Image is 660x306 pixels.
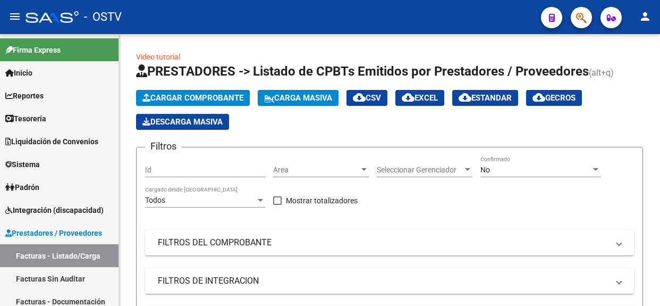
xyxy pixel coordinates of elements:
[273,166,359,175] span: Area
[145,268,634,294] mat-expansion-panel-header: FILTROS DE INTEGRACION
[84,5,122,29] span: - OSTV
[136,114,229,130] app-download-masive: Descarga masiva de comprobantes (adjuntos)
[589,68,614,78] span: (alt+q)
[353,91,366,104] mat-icon: cloud_download
[5,67,32,79] span: Inicio
[526,90,582,106] button: Gecros
[5,136,98,147] span: Liquidación de Convenios
[136,64,589,79] span: PRESTADORES -> Listado de CPBTs Emitidos por Prestadores / Proveedores
[145,139,182,154] h3: Filtros
[264,93,332,103] span: Carga Masiva
[158,275,608,287] mat-panel-title: FILTROS DE INTEGRACION
[5,227,102,239] span: Prestadores / Proveedores
[9,10,21,23] mat-icon: menu
[395,90,444,106] button: EXCEL
[5,44,61,56] span: Firma Express
[402,93,438,103] span: EXCEL
[353,93,381,103] span: CSV
[158,237,608,249] mat-panel-title: FILTROS DEL COMPROBANTE
[377,166,463,175] span: Seleccionar Gerenciador
[5,113,46,125] span: Tesorería
[286,194,358,207] span: Mostrar totalizadores
[136,53,180,61] a: Video tutorial
[624,270,649,295] iframe: Intercom live chat
[136,90,250,106] button: Cargar Comprobante
[142,93,243,103] span: Cargar Comprobante
[136,114,229,130] button: Descarga Masiva
[258,90,339,106] button: Carga Masiva
[145,196,165,204] span: Todos
[452,90,518,106] button: Estandar
[145,230,634,255] mat-expansion-panel-header: FILTROS DEL COMPROBANTE
[5,204,104,216] span: Integración (discapacidad)
[532,91,545,104] mat-icon: cloud_download
[346,90,387,106] button: CSV
[459,93,512,103] span: Estandar
[402,91,414,104] mat-icon: cloud_download
[5,181,39,193] span: Padrón
[639,10,651,23] mat-icon: person
[5,159,40,170] span: Sistema
[142,117,223,127] span: Descarga Masiva
[480,166,490,174] span: No
[532,93,576,103] span: Gecros
[459,91,471,104] mat-icon: cloud_download
[5,90,44,102] span: Reportes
